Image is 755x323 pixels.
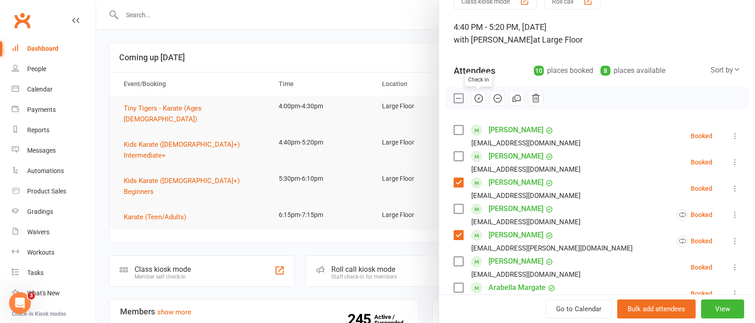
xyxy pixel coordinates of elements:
[12,283,96,304] a: What's New
[471,137,581,149] div: [EMAIL_ADDRESS][DOMAIN_NAME]
[471,242,633,254] div: [EMAIL_ADDRESS][PERSON_NAME][DOMAIN_NAME]
[27,167,64,174] div: Automations
[464,73,493,87] div: Check in
[617,299,696,318] button: Bulk add attendees
[489,123,543,137] a: [PERSON_NAME]
[12,120,96,140] a: Reports
[27,188,66,195] div: Product Sales
[454,64,495,77] div: Attendees
[12,263,96,283] a: Tasks
[12,100,96,120] a: Payments
[600,64,665,77] div: places available
[454,35,533,44] span: with [PERSON_NAME]
[489,149,543,164] a: [PERSON_NAME]
[27,208,53,215] div: Gradings
[677,236,712,247] div: Booked
[454,21,740,46] div: 4:40 PM - 5:20 PM, [DATE]
[27,126,49,134] div: Reports
[600,66,610,76] div: 8
[9,292,31,314] iframe: Intercom live chat
[27,106,56,113] div: Payments
[691,264,712,270] div: Booked
[12,202,96,222] a: Gradings
[471,164,581,175] div: [EMAIL_ADDRESS][DOMAIN_NAME]
[471,216,581,228] div: [EMAIL_ADDRESS][DOMAIN_NAME]
[12,39,96,59] a: Dashboard
[471,269,581,280] div: [EMAIL_ADDRESS][DOMAIN_NAME]
[12,59,96,79] a: People
[489,280,546,295] a: Arabella Margate
[27,269,44,276] div: Tasks
[12,79,96,100] a: Calendar
[677,209,712,221] div: Booked
[691,290,712,297] div: Booked
[701,299,744,318] button: View
[27,289,60,297] div: What's New
[489,202,543,216] a: [PERSON_NAME]
[534,64,593,77] div: places booked
[691,185,712,192] div: Booked
[711,64,740,76] div: Sort by
[489,254,543,269] a: [PERSON_NAME]
[12,242,96,263] a: Workouts
[489,228,543,242] a: [PERSON_NAME]
[27,45,58,52] div: Dashboard
[11,9,34,32] a: Clubworx
[27,86,53,93] div: Calendar
[691,133,712,139] div: Booked
[489,175,543,190] a: [PERSON_NAME]
[691,159,712,165] div: Booked
[27,228,49,236] div: Waivers
[546,299,612,318] a: Go to Calendar
[28,292,35,299] span: 3
[533,35,583,44] span: at Large Floor
[534,66,544,76] div: 10
[12,161,96,181] a: Automations
[12,140,96,161] a: Messages
[471,190,581,202] div: [EMAIL_ADDRESS][DOMAIN_NAME]
[12,181,96,202] a: Product Sales
[12,222,96,242] a: Waivers
[27,65,46,72] div: People
[27,147,56,154] div: Messages
[27,249,54,256] div: Workouts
